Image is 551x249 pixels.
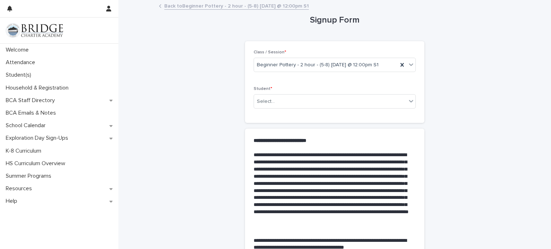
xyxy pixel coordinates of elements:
[6,23,63,38] img: V1C1m3IdTEidaUdm9Hs0
[3,110,62,116] p: BCA Emails & Notes
[254,87,272,91] span: Student
[3,185,38,192] p: Resources
[3,122,51,129] p: School Calendar
[3,97,61,104] p: BCA Staff Directory
[3,148,47,154] p: K-8 Curriculum
[245,15,424,25] h1: Signup Form
[257,98,275,105] div: Select...
[254,50,286,54] span: Class / Session
[257,61,378,69] span: Beginner Pottery - 2 hour - (5-8) [DATE] @ 12:00pm S1
[164,1,309,10] a: Back toBeginner Pottery - 2 hour - (5-8) [DATE] @ 12:00pm S1
[3,160,71,167] p: HS Curriculum Overview
[3,198,23,205] p: Help
[3,173,57,179] p: Summer Programs
[3,72,37,78] p: Student(s)
[3,135,74,142] p: Exploration Day Sign-Ups
[3,59,41,66] p: Attendance
[3,47,34,53] p: Welcome
[3,85,74,91] p: Household & Registration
